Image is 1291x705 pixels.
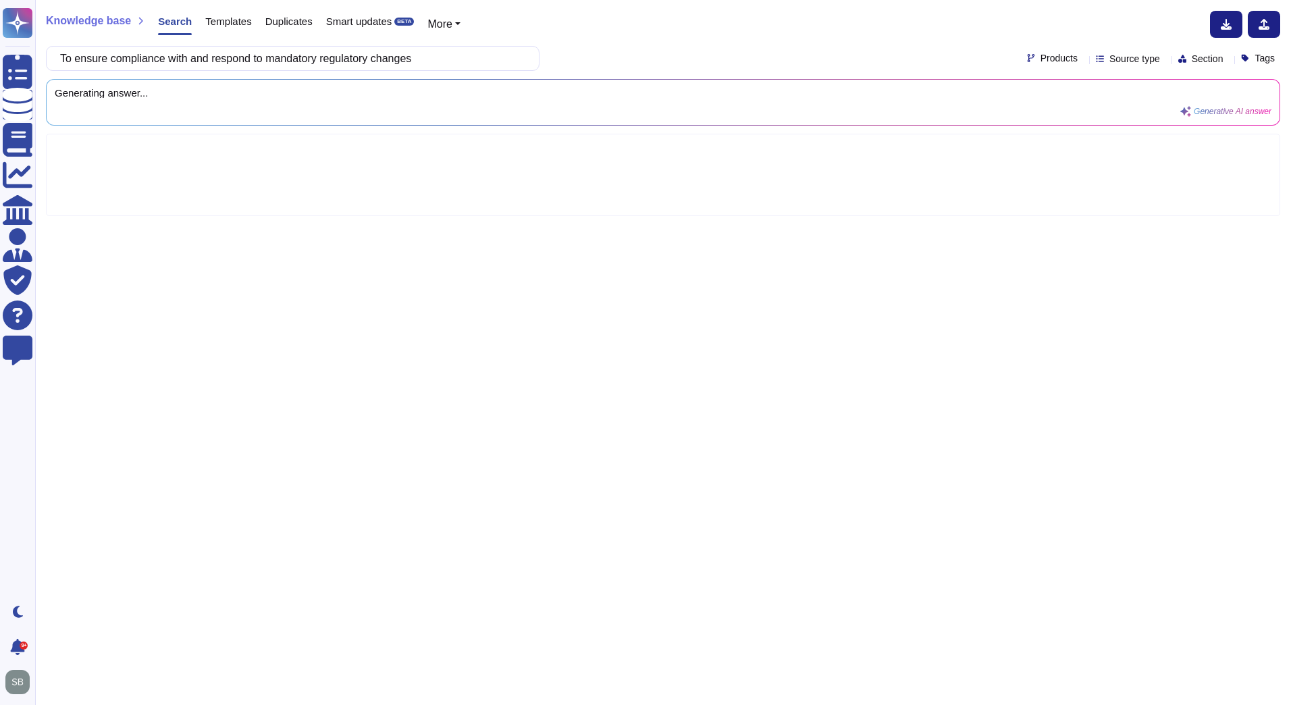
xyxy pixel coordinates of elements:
span: Section [1192,54,1223,63]
span: Templates [205,16,251,26]
div: 9+ [20,642,28,650]
img: user [5,670,30,694]
span: More [427,18,452,30]
input: Search a question or template... [53,47,525,70]
span: Search [158,16,192,26]
span: Source type [1109,54,1160,63]
span: Duplicates [265,16,313,26]
div: BETA [394,18,414,26]
span: Tags [1255,53,1275,63]
span: Products [1040,53,1078,63]
span: Knowledge base [46,16,131,26]
button: More [427,16,460,32]
span: Smart updates [326,16,392,26]
span: Generating answer... [55,88,1271,98]
button: user [3,667,39,697]
span: Generative AI answer [1194,107,1271,115]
